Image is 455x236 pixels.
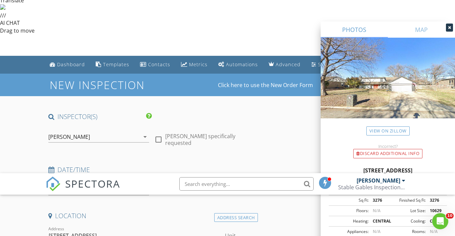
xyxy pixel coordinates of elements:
[373,208,380,213] span: N/A
[388,208,426,214] div: Lot Size:
[446,213,454,219] span: 10
[430,229,438,234] span: N/A
[218,82,313,88] a: Click here to use the New Order Form
[103,61,129,68] div: Templates
[369,197,388,203] div: 3276
[331,229,369,235] div: Appliances:
[178,58,210,71] a: Metrics
[331,218,369,224] div: Heating:
[426,197,445,203] div: 3276
[46,182,120,196] a: SPECTORA
[366,126,410,135] a: View on Zillow
[148,61,170,68] div: Contacts
[388,197,426,203] div: Finished Sq Ft:
[93,58,132,71] a: Templates
[388,229,426,235] div: Rooms:
[48,211,255,220] h4: Location
[50,79,198,91] h1: New Inspection
[388,218,426,224] div: Cooling:
[321,38,455,134] img: streetview
[331,208,369,214] div: Floors:
[165,133,255,146] label: [PERSON_NAME] specifically requested
[141,133,149,141] i: arrow_drop_down
[48,112,152,121] h4: INSPECTOR(S)
[432,213,448,229] iframe: Intercom live chat
[226,61,258,68] div: Automations
[373,229,380,234] span: N/A
[179,177,314,191] input: Search everything...
[309,58,341,71] a: Settings
[318,61,338,68] div: Settings
[369,218,388,224] div: CENTRAL
[426,208,445,214] div: 10629
[216,58,261,71] a: Automations (Basic)
[47,58,88,71] a: Dashboard
[65,176,120,191] span: SPECTORA
[353,149,422,158] div: Discard Additional info
[48,134,90,140] div: [PERSON_NAME]
[137,58,173,71] a: Contacts
[357,177,400,184] div: [PERSON_NAME]
[426,218,445,224] div: CENTRAL
[46,176,60,191] img: The Best Home Inspection Software - Spectora
[214,213,258,222] div: Address Search
[329,166,447,174] div: [STREET_ADDRESS]
[189,61,208,68] div: Metrics
[48,165,255,174] h4: Date/Time
[321,144,455,149] div: Incorrect?
[57,61,85,68] div: Dashboard
[338,184,405,191] div: Stable Gables Inspection Services
[266,58,303,71] a: Advanced
[331,197,369,203] div: Sq Ft:
[276,61,301,68] div: Advanced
